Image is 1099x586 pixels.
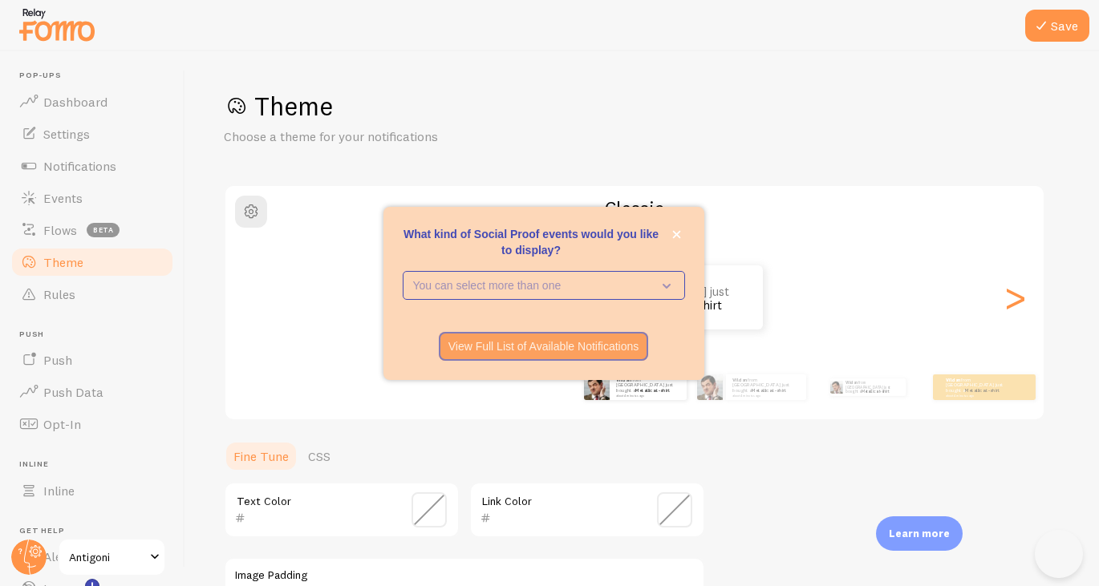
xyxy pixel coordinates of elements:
[19,459,175,470] span: Inline
[43,222,77,238] span: Flows
[616,394,679,397] small: about 4 minutes ago
[19,71,175,81] span: Pop-ups
[43,416,81,432] span: Opt-In
[732,394,798,397] small: about 4 minutes ago
[965,387,1000,394] a: Metallica t-shirt
[224,127,609,146] p: Choose a theme for your notifications
[10,344,175,376] a: Push
[43,286,75,302] span: Rules
[946,377,1010,397] p: from [GEOGRAPHIC_DATA] just bought a
[584,374,610,400] img: Fomo
[43,254,83,270] span: Theme
[43,352,72,368] span: Push
[10,376,175,408] a: Push Data
[862,389,889,394] a: Metallica t-shirt
[829,381,842,394] img: Fomo
[10,150,175,182] a: Notifications
[17,4,97,45] img: fomo-relay-logo-orange.svg
[846,380,858,385] strong: Vildan
[403,271,685,300] button: You can select more than one
[224,440,298,472] a: Fine Tune
[10,118,175,150] a: Settings
[1035,530,1083,578] iframe: Help Scout Beacon - Open
[10,214,175,246] a: Flows beta
[19,526,175,536] span: Get Help
[87,223,120,237] span: beta
[697,374,723,400] img: Fomo
[10,408,175,440] a: Opt-In
[439,332,649,361] button: View Full List of Available Notifications
[889,526,950,541] p: Learn more
[946,394,1008,397] small: about 4 minutes ago
[732,377,748,383] strong: Vildan
[43,190,83,206] span: Events
[403,226,685,258] p: What kind of Social Proof events would you like to display?
[10,86,175,118] a: Dashboard
[946,377,961,383] strong: Vildan
[732,377,800,397] p: from [GEOGRAPHIC_DATA] just bought a
[752,387,786,394] a: Metallica t-shirt
[635,387,670,394] a: Metallica t-shirt
[616,377,680,397] p: from [GEOGRAPHIC_DATA] just bought a
[224,90,1060,123] h1: Theme
[668,226,685,243] button: close,
[43,384,103,400] span: Push Data
[383,207,704,380] div: What kind of Social Proof events would you like to display?
[298,440,340,472] a: CSS
[58,538,166,576] a: Antigoni
[19,329,175,340] span: Push
[448,338,639,354] p: View Full List of Available Notifications
[10,475,175,507] a: Inline
[413,277,652,293] p: You can select more than one
[10,182,175,214] a: Events
[43,158,116,174] span: Notifications
[43,94,107,110] span: Dashboard
[43,483,75,499] span: Inline
[846,378,899,396] p: from [GEOGRAPHIC_DATA] just bought a
[235,568,694,583] label: Image Padding
[10,278,175,310] a: Rules
[43,126,90,142] span: Settings
[10,246,175,278] a: Theme
[876,516,963,551] div: Learn more
[1005,240,1024,355] div: Next slide
[225,196,1044,220] h2: Classic
[69,548,145,567] span: Antigoni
